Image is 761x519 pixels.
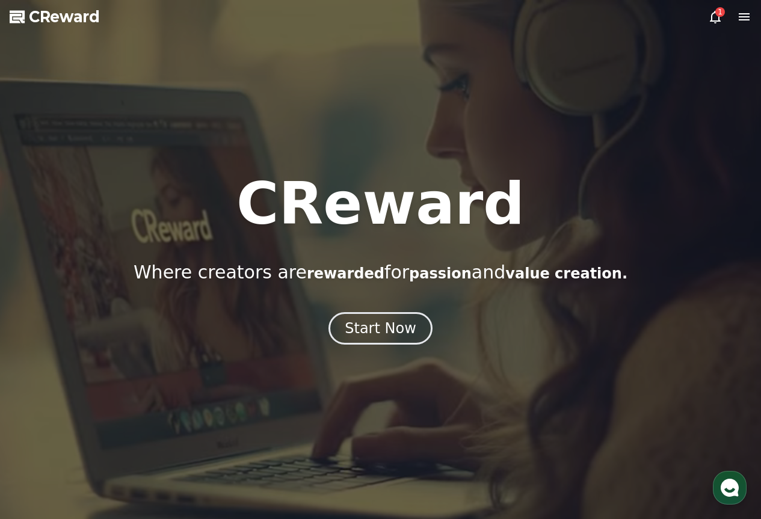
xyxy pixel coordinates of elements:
[134,262,627,283] p: Where creators are for and
[100,400,135,410] span: Messages
[345,319,416,338] div: Start Now
[31,399,52,409] span: Home
[307,265,384,282] span: rewarded
[155,381,231,411] a: Settings
[29,7,100,26] span: CReward
[236,175,525,233] h1: CReward
[505,265,627,282] span: value creation.
[328,324,433,336] a: Start Now
[178,399,208,409] span: Settings
[708,10,722,24] a: 1
[79,381,155,411] a: Messages
[715,7,725,17] div: 1
[10,7,100,26] a: CReward
[4,381,79,411] a: Home
[409,265,472,282] span: passion
[328,312,433,345] button: Start Now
